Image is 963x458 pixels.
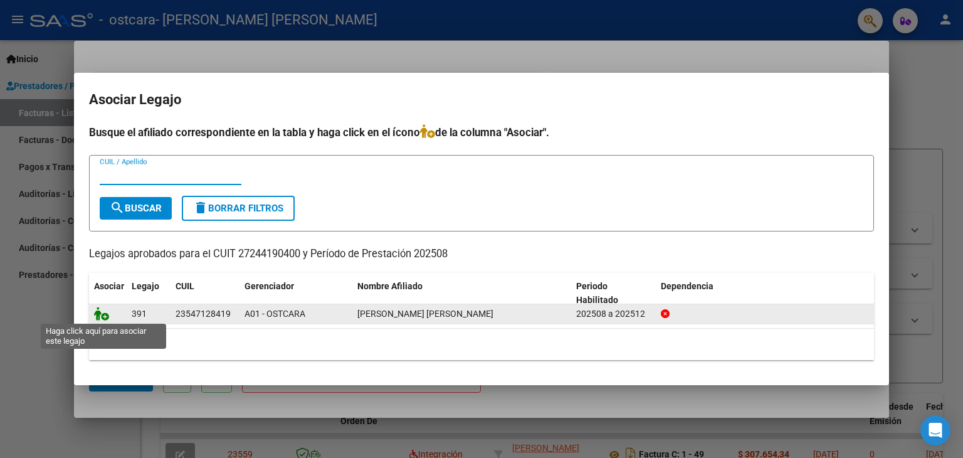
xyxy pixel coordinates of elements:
datatable-header-cell: Nombre Afiliado [352,273,571,314]
span: 391 [132,309,147,319]
div: 202508 a 202512 [576,307,651,321]
button: Buscar [100,197,172,220]
span: Buscar [110,203,162,214]
datatable-header-cell: CUIL [171,273,239,314]
p: Legajos aprobados para el CUIT 27244190400 y Período de Prestación 202508 [89,247,874,262]
span: Periodo Habilitado [576,281,618,306]
datatable-header-cell: Legajo [127,273,171,314]
div: 23547128419 [176,307,231,321]
span: CUIL [176,281,194,291]
datatable-header-cell: Dependencia [656,273,875,314]
span: A01 - OSTCARA [245,309,305,319]
datatable-header-cell: Periodo Habilitado [571,273,656,314]
span: Dependencia [661,281,713,291]
mat-icon: search [110,200,125,215]
datatable-header-cell: Asociar [89,273,127,314]
span: Borrar Filtros [193,203,283,214]
h2: Asociar Legajo [89,88,874,112]
span: Nombre Afiliado [357,281,423,291]
datatable-header-cell: Gerenciador [239,273,352,314]
span: DIAZ THEO ISMAEL [357,309,493,319]
span: Legajo [132,281,159,291]
h4: Busque el afiliado correspondiente en la tabla y haga click en el ícono de la columna "Asociar". [89,124,874,141]
div: 1 registros [89,329,874,360]
span: Asociar [94,281,124,291]
div: Open Intercom Messenger [920,415,950,445]
mat-icon: delete [193,200,208,215]
button: Borrar Filtros [182,196,295,221]
span: Gerenciador [245,281,294,291]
